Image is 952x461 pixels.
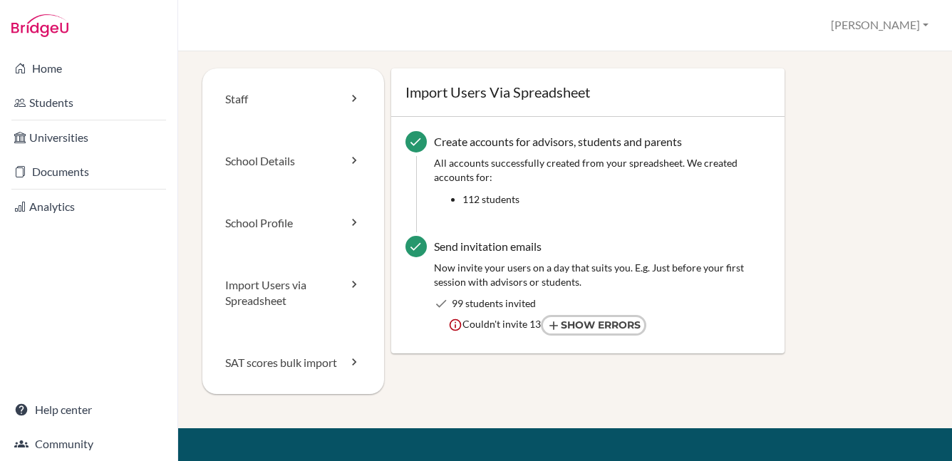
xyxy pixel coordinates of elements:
[434,261,771,289] div: Now invite your users on a day that suits you. E.g. Just before your first session with advisors ...
[3,157,175,186] a: Documents
[541,315,646,336] a: Show errors
[434,236,771,254] div: Send invitation emails
[434,156,771,185] p: All accounts successfully created from your spreadsheet. We created accounts for:
[11,14,68,37] img: Bridge-U
[434,131,771,214] div: Create accounts for advisors, students and parents
[202,68,384,130] a: Staff
[202,254,384,333] a: Import Users via Spreadsheet
[3,123,175,152] a: Universities
[3,88,175,117] a: Students
[434,311,771,339] div: Couldn't invite 13
[462,192,771,207] li: 112 students
[202,192,384,254] a: School Profile
[202,130,384,192] a: School Details
[3,430,175,458] a: Community
[824,12,935,38] button: [PERSON_NAME]
[3,395,175,424] a: Help center
[202,332,384,394] a: SAT scores bulk import
[405,83,771,102] h1: Import Users Via Spreadsheet
[3,54,175,83] a: Home
[3,192,175,221] a: Analytics
[452,296,771,311] div: 99 students invited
